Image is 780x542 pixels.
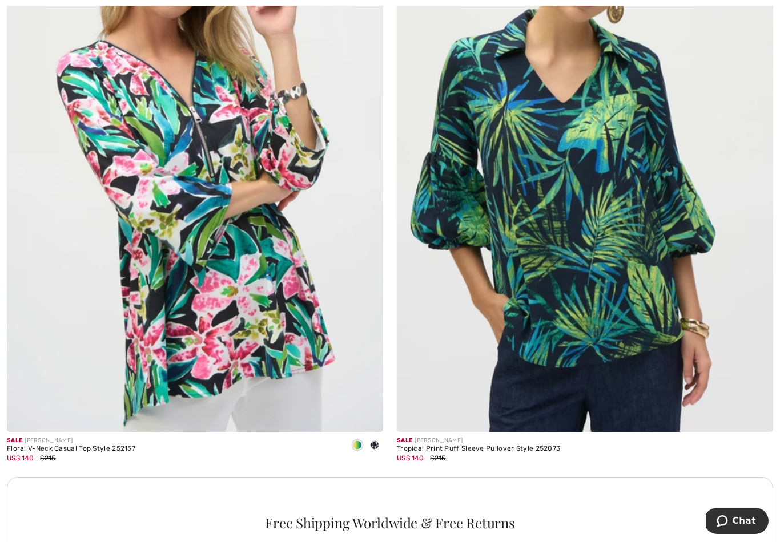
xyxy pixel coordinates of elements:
[397,445,560,453] div: Tropical Print Puff Sleeve Pullover Style 252073
[7,454,34,462] span: US$ 140
[366,436,383,455] div: Vanilla/Midnight Blue
[7,436,135,445] div: [PERSON_NAME]
[430,454,445,462] span: $215
[7,437,22,444] span: Sale
[7,445,135,453] div: Floral V-Neck Casual Top Style 252157
[397,454,424,462] span: US$ 140
[40,454,55,462] span: $215
[397,437,412,444] span: Sale
[397,436,560,445] div: [PERSON_NAME]
[706,508,769,536] iframe: Opens a widget where you can chat to one of our agents
[23,516,757,529] div: Free Shipping Worldwide & Free Returns
[349,436,366,455] div: Black/Multi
